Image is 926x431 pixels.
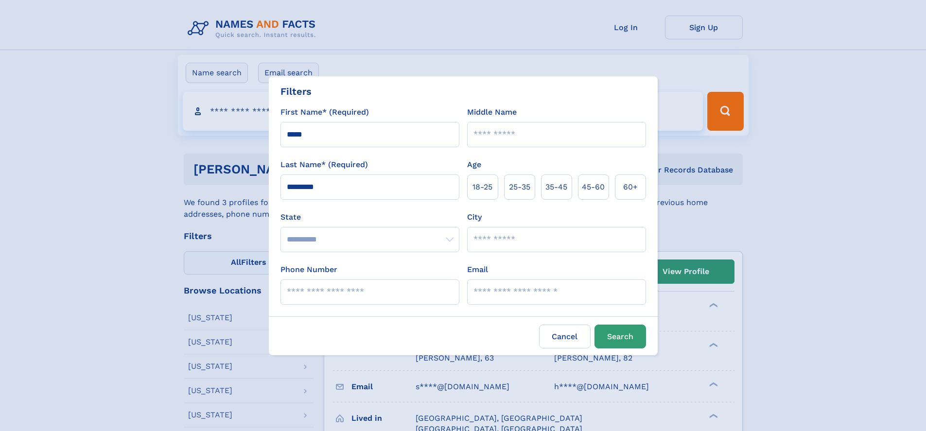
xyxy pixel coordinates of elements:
[545,181,567,193] span: 35‑45
[582,181,605,193] span: 45‑60
[539,325,591,348] label: Cancel
[280,84,312,99] div: Filters
[280,264,337,276] label: Phone Number
[467,106,517,118] label: Middle Name
[467,264,488,276] label: Email
[280,211,459,223] label: State
[509,181,530,193] span: 25‑35
[594,325,646,348] button: Search
[280,106,369,118] label: First Name* (Required)
[623,181,638,193] span: 60+
[467,211,482,223] label: City
[467,159,481,171] label: Age
[280,159,368,171] label: Last Name* (Required)
[472,181,492,193] span: 18‑25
